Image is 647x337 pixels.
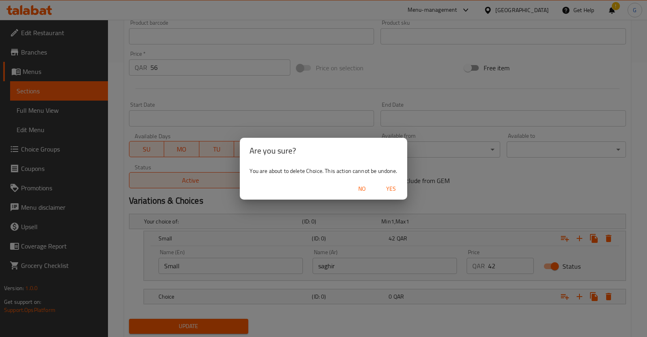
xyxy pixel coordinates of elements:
[352,184,372,194] span: No
[349,181,375,196] button: No
[240,164,407,178] div: You are about to delete Choice. This action cannot be undone.
[381,184,401,194] span: Yes
[249,144,397,157] h2: Are you sure?
[378,181,404,196] button: Yes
